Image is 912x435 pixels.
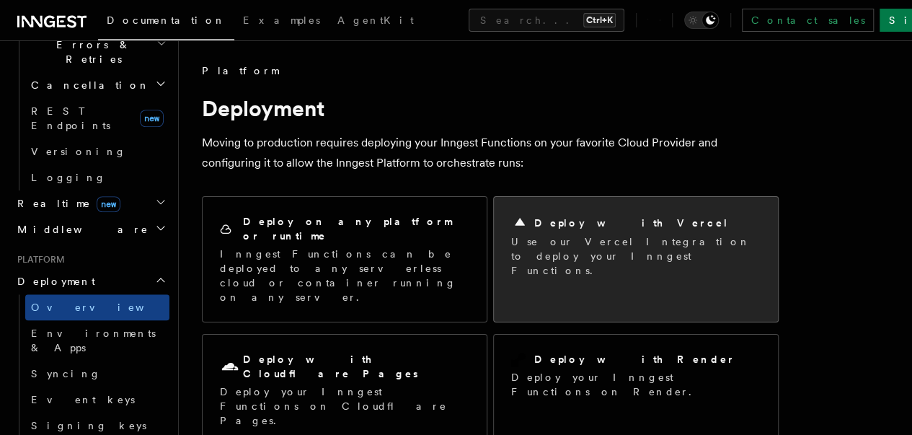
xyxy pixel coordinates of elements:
[583,13,616,27] kbd: Ctrl+K
[493,196,779,322] a: Deploy with VercelUse our Vercel Integration to deploy your Inngest Functions.
[12,196,120,211] span: Realtime
[220,247,469,304] p: Inngest Functions can be deployed to any serverless cloud or container running on any server.
[12,254,65,265] span: Platform
[202,196,487,322] a: Deploy on any platform or runtimeInngest Functions can be deployed to any serverless cloud or con...
[12,190,169,216] button: Realtimenew
[140,110,164,127] span: new
[234,4,329,39] a: Examples
[202,95,779,121] h1: Deployment
[31,394,135,405] span: Event keys
[220,357,240,377] svg: Cloudflare
[12,222,149,237] span: Middleware
[202,133,779,173] p: Moving to production requires deploying your Inngest Functions on your favorite Cloud Provider an...
[31,172,106,183] span: Logging
[511,234,761,278] p: Use our Vercel Integration to deploy your Inngest Functions.
[31,146,126,157] span: Versioning
[97,196,120,212] span: new
[25,72,169,98] button: Cancellation
[25,164,169,190] a: Logging
[243,214,469,243] h2: Deploy on any platform or runtime
[31,302,180,313] span: Overview
[25,78,150,92] span: Cancellation
[31,368,101,379] span: Syncing
[25,32,169,72] button: Errors & Retries
[107,14,226,26] span: Documentation
[511,370,761,399] p: Deploy your Inngest Functions on Render.
[534,216,729,230] h2: Deploy with Vercel
[742,9,874,32] a: Contact sales
[329,4,422,39] a: AgentKit
[202,63,278,78] span: Platform
[337,14,414,26] span: AgentKit
[12,268,169,294] button: Deployment
[25,98,169,139] a: REST Endpointsnew
[25,320,169,361] a: Environments & Apps
[12,274,95,289] span: Deployment
[31,420,146,431] span: Signing keys
[25,294,169,320] a: Overview
[534,352,735,366] h2: Deploy with Render
[25,361,169,387] a: Syncing
[98,4,234,40] a: Documentation
[31,328,156,353] span: Environments & Apps
[25,387,169,413] a: Event keys
[25,139,169,164] a: Versioning
[684,12,719,29] button: Toggle dark mode
[243,14,320,26] span: Examples
[469,9,624,32] button: Search...Ctrl+K
[243,352,469,381] h2: Deploy with Cloudflare Pages
[220,385,469,428] p: Deploy your Inngest Functions on Cloudflare Pages.
[25,38,156,66] span: Errors & Retries
[12,216,169,242] button: Middleware
[31,105,110,131] span: REST Endpoints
